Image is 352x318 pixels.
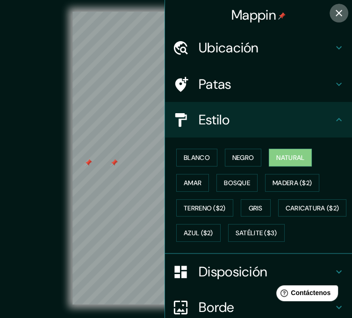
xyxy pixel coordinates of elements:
font: Gris [249,204,263,212]
div: Patas [165,66,352,102]
font: Natural [276,153,304,162]
div: Ubicación [165,30,352,65]
button: Natural [269,149,312,166]
font: Estilo [199,111,230,129]
button: Azul ($2) [176,224,221,242]
font: Azul ($2) [184,229,213,238]
iframe: Lanzador de widgets de ayuda [269,282,342,308]
button: Caricatura ($2) [278,199,347,217]
font: Ubicación [199,39,259,57]
button: Gris [241,199,271,217]
div: Estilo [165,102,352,137]
div: Disposición [165,254,352,289]
font: Caricatura ($2) [286,204,339,212]
button: Terreno ($2) [176,199,233,217]
font: Madera ($2) [273,179,312,187]
font: Disposición [199,263,267,281]
canvas: Mapa [72,12,280,304]
font: Patas [199,75,231,93]
button: Bosque [216,174,258,192]
font: Negro [232,153,254,162]
button: Amar [176,174,209,192]
font: Terreno ($2) [184,204,226,212]
img: pin-icon.png [278,12,286,20]
font: Bosque [224,179,250,187]
font: Borde [199,298,235,316]
font: Blanco [184,153,210,162]
button: Blanco [176,149,217,166]
button: Madera ($2) [265,174,319,192]
font: Satélite ($3) [236,229,277,238]
button: Negro [225,149,262,166]
font: Amar [184,179,201,187]
font: Mappin [231,6,276,24]
button: Satélite ($3) [228,224,285,242]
